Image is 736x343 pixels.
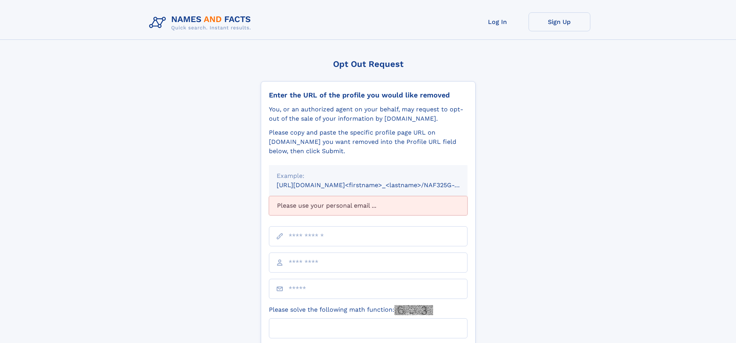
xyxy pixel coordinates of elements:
small: [URL][DOMAIN_NAME]<firstname>_<lastname>/NAF325G-xxxxxxxx [277,181,482,189]
div: Example: [277,171,460,181]
a: Sign Up [529,12,590,31]
div: Please use your personal email ... [269,196,467,215]
div: Enter the URL of the profile you would like removed [269,91,467,99]
a: Log In [467,12,529,31]
div: Please copy and paste the specific profile page URL on [DOMAIN_NAME] you want removed into the Pr... [269,128,467,156]
label: Please solve the following math function: [269,305,433,315]
div: You, or an authorized agent on your behalf, may request to opt-out of the sale of your informatio... [269,105,467,123]
img: Logo Names and Facts [146,12,257,33]
div: Opt Out Request [261,59,476,69]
